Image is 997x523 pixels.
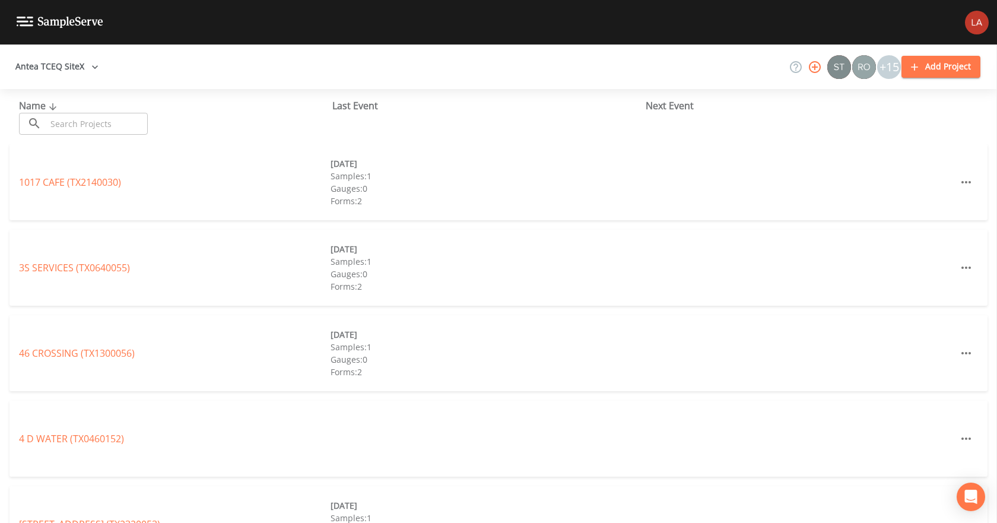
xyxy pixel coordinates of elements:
[19,261,130,274] a: 3S SERVICES (TX0640055)
[331,366,642,378] div: Forms: 2
[331,255,642,268] div: Samples: 1
[852,55,877,79] div: Rodolfo Ramirez
[331,157,642,170] div: [DATE]
[11,56,103,78] button: Antea TCEQ SiteX
[957,483,985,511] div: Open Intercom Messenger
[646,99,959,113] div: Next Event
[46,113,148,135] input: Search Projects
[332,99,646,113] div: Last Event
[331,280,642,293] div: Forms: 2
[331,182,642,195] div: Gauges: 0
[877,55,901,79] div: +15
[331,243,642,255] div: [DATE]
[19,432,124,445] a: 4 D WATER (TX0460152)
[19,347,135,360] a: 46 CROSSING (TX1300056)
[827,55,851,79] img: c0670e89e469b6405363224a5fca805c
[331,328,642,341] div: [DATE]
[19,176,121,189] a: 1017 CAFE (TX2140030)
[901,56,980,78] button: Add Project
[331,195,642,207] div: Forms: 2
[331,499,642,512] div: [DATE]
[852,55,876,79] img: 7e5c62b91fde3b9fc00588adc1700c9a
[827,55,852,79] div: Stan Porter
[19,99,60,112] span: Name
[17,17,103,28] img: logo
[331,341,642,353] div: Samples: 1
[331,353,642,366] div: Gauges: 0
[331,170,642,182] div: Samples: 1
[331,268,642,280] div: Gauges: 0
[965,11,989,34] img: cf6e799eed601856facf0d2563d1856d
